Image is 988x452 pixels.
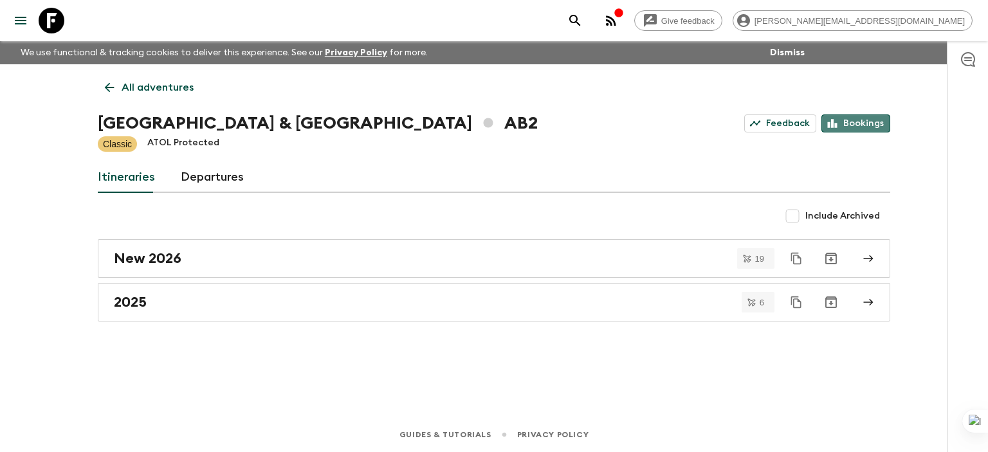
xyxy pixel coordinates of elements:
[654,16,722,26] span: Give feedback
[181,162,244,193] a: Departures
[752,298,772,307] span: 6
[821,114,890,132] a: Bookings
[767,44,808,62] button: Dismiss
[634,10,722,31] a: Give feedback
[399,428,491,442] a: Guides & Tutorials
[325,48,387,57] a: Privacy Policy
[747,255,772,263] span: 19
[103,138,132,150] p: Classic
[98,162,155,193] a: Itineraries
[517,428,589,442] a: Privacy Policy
[98,75,201,100] a: All adventures
[114,294,147,311] h2: 2025
[818,246,844,271] button: Archive
[785,247,808,270] button: Duplicate
[744,114,816,132] a: Feedback
[818,289,844,315] button: Archive
[98,239,890,278] a: New 2026
[747,16,972,26] span: [PERSON_NAME][EMAIL_ADDRESS][DOMAIN_NAME]
[805,210,880,222] span: Include Archived
[122,80,194,95] p: All adventures
[114,250,181,267] h2: New 2026
[98,111,538,136] h1: [GEOGRAPHIC_DATA] & [GEOGRAPHIC_DATA] AB2
[98,283,890,321] a: 2025
[562,8,588,33] button: search adventures
[785,291,808,314] button: Duplicate
[733,10,973,31] div: [PERSON_NAME][EMAIL_ADDRESS][DOMAIN_NAME]
[15,41,433,64] p: We use functional & tracking cookies to deliver this experience. See our for more.
[147,136,219,152] p: ATOL Protected
[8,8,33,33] button: menu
